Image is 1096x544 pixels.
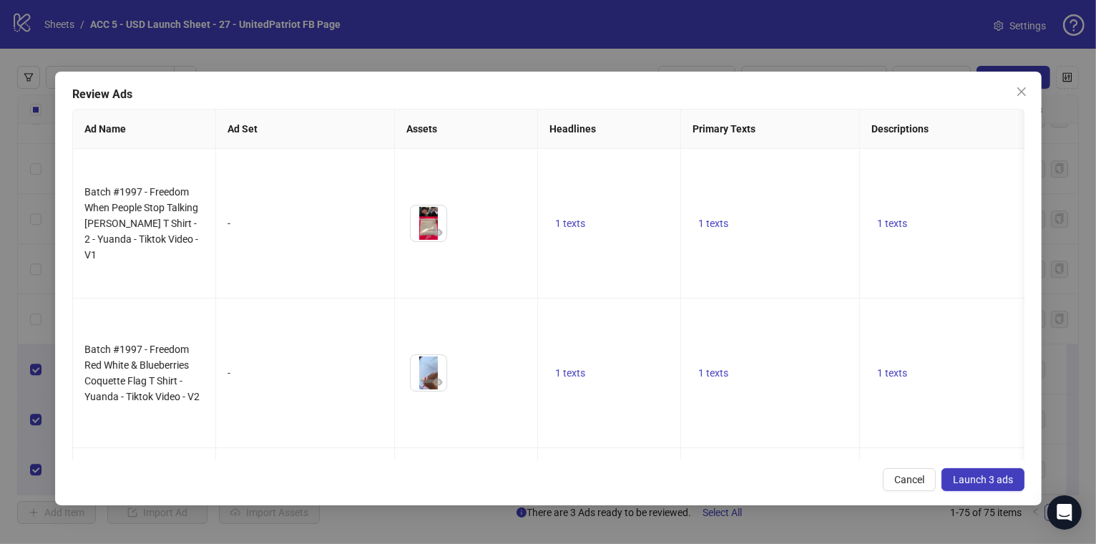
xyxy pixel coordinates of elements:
[698,367,728,379] span: 1 texts
[681,110,860,149] th: Primary Texts
[538,110,681,149] th: Headlines
[84,344,200,402] span: Batch #1997 - Freedom Red White & Blueberries Coquette Flag T Shirt - Yuanda - Tiktok Video - V2
[877,218,907,229] span: 1 texts
[227,215,383,231] div: -
[871,215,913,232] button: 1 texts
[871,364,913,382] button: 1 texts
[693,215,734,232] button: 1 texts
[216,110,395,149] th: Ad Set
[555,218,585,229] span: 1 texts
[411,205,446,241] img: Asset 1
[433,228,443,238] span: eye
[693,364,734,382] button: 1 texts
[1009,80,1032,103] button: Close
[411,355,446,391] img: Asset 1
[894,474,924,485] span: Cancel
[698,218,728,229] span: 1 texts
[549,364,591,382] button: 1 texts
[395,110,538,149] th: Assets
[549,215,591,232] button: 1 texts
[84,186,198,261] span: Batch #1997 - Freedom When People Stop Talking [PERSON_NAME] T Shirt - 2 - Yuanda - Tiktok Video ...
[429,374,446,391] button: Preview
[73,110,216,149] th: Ad Name
[433,377,443,387] span: eye
[941,468,1024,491] button: Launch 3 ads
[227,365,383,381] div: -
[877,367,907,379] span: 1 texts
[1047,495,1082,530] div: Open Intercom Messenger
[1015,86,1027,97] span: close
[555,367,585,379] span: 1 texts
[860,110,1039,149] th: Descriptions
[429,224,446,241] button: Preview
[952,474,1012,485] span: Launch 3 ads
[72,86,1024,103] div: Review Ads
[882,468,935,491] button: Cancel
